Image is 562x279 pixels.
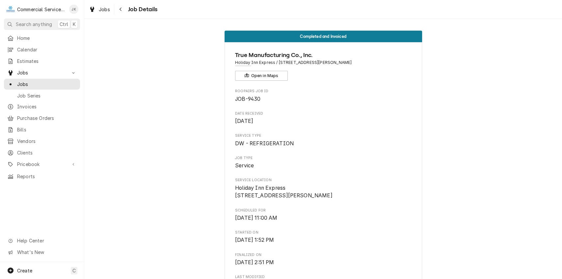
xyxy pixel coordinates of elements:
[235,140,411,148] span: Service Type
[235,185,333,199] span: Holiday Inn Express [STREET_ADDRESS][PERSON_NAME]
[4,67,80,78] a: Go to Jobs
[235,252,411,258] span: Finalized On
[235,208,411,222] div: Scheduled For
[235,60,411,66] span: Address
[69,5,78,14] div: John Key's Avatar
[60,21,68,28] span: Ctrl
[17,46,77,53] span: Calendar
[235,230,411,244] div: Started On
[17,249,76,256] span: What's New
[235,51,411,60] span: Name
[235,236,411,244] span: Started On
[235,178,411,183] span: Service Location
[4,235,80,246] a: Go to Help Center
[17,149,77,156] span: Clients
[235,51,411,81] div: Client Information
[235,111,411,116] span: Date Received
[235,133,411,138] span: Service Type
[235,140,294,147] span: DW - REFRIGERATION
[4,101,80,112] a: Invoices
[235,237,274,243] span: [DATE] 1:52 PM
[6,5,15,14] div: C
[73,21,76,28] span: K
[126,5,158,14] span: Job Details
[17,92,77,99] span: Job Series
[235,259,411,266] span: Finalized On
[6,5,15,14] div: Commercial Service Co.'s Avatar
[17,138,77,145] span: Vendors
[69,5,78,14] div: JK
[4,159,80,170] a: Go to Pricebook
[235,111,411,125] div: Date Received
[235,215,277,221] span: [DATE] 11:00 AM
[235,230,411,235] span: Started On
[235,96,260,102] span: JOB-9430
[72,267,76,274] span: C
[4,18,80,30] button: Search anythingCtrlK
[235,89,411,103] div: Roopairs Job ID
[235,252,411,266] div: Finalized On
[17,103,77,110] span: Invoices
[4,44,80,55] a: Calendar
[235,71,288,81] button: Open in Maps
[17,161,67,168] span: Pricebook
[235,89,411,94] span: Roopairs Job ID
[17,69,67,76] span: Jobs
[17,237,76,244] span: Help Center
[17,268,32,273] span: Create
[235,118,253,124] span: [DATE]
[99,6,110,13] span: Jobs
[225,31,422,42] div: Status
[235,155,411,170] div: Job Type
[17,6,66,13] div: Commercial Service Co.
[235,95,411,103] span: Roopairs Job ID
[86,4,113,15] a: Jobs
[4,79,80,90] a: Jobs
[17,115,77,122] span: Purchase Orders
[235,133,411,147] div: Service Type
[4,171,80,182] a: Reports
[4,124,80,135] a: Bills
[17,173,77,180] span: Reports
[16,21,52,28] span: Search anything
[235,184,411,200] span: Service Location
[235,155,411,161] span: Job Type
[17,126,77,133] span: Bills
[17,81,77,88] span: Jobs
[235,117,411,125] span: Date Received
[4,33,80,43] a: Home
[300,34,346,39] span: Completed and Invoiced
[235,208,411,213] span: Scheduled For
[4,56,80,67] a: Estimates
[4,147,80,158] a: Clients
[235,162,254,169] span: Service
[17,35,77,42] span: Home
[235,178,411,200] div: Service Location
[235,214,411,222] span: Scheduled For
[4,90,80,101] a: Job Series
[235,259,274,265] span: [DATE] 2:51 PM
[235,162,411,170] span: Job Type
[17,58,77,65] span: Estimates
[116,4,126,14] button: Navigate back
[4,113,80,124] a: Purchase Orders
[4,247,80,258] a: Go to What's New
[4,136,80,147] a: Vendors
